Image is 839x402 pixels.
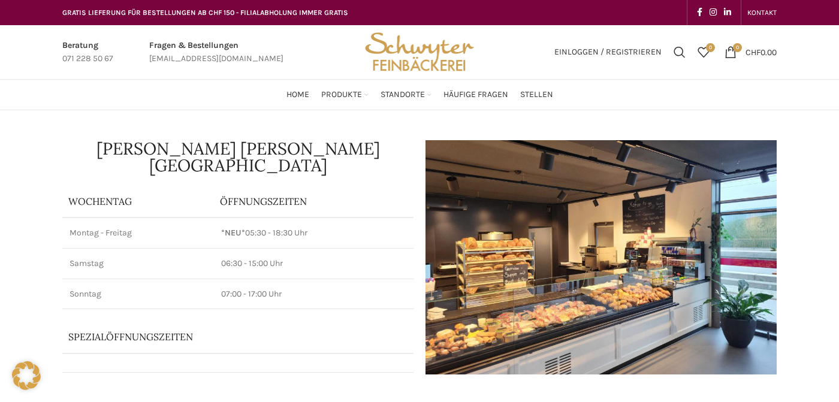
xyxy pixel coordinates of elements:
[443,83,508,107] a: Häufige Fragen
[381,89,425,101] span: Standorte
[706,43,715,52] span: 0
[70,258,207,270] p: Samstag
[361,25,478,79] img: Bäckerei Schwyter
[746,47,760,57] span: CHF
[68,195,208,208] p: Wochentag
[693,4,706,21] a: Facebook social link
[220,195,408,208] p: ÖFFNUNGSZEITEN
[361,46,478,56] a: Site logo
[719,40,783,64] a: 0 CHF0.00
[70,288,207,300] p: Sonntag
[668,40,692,64] a: Suchen
[720,4,735,21] a: Linkedin social link
[221,258,406,270] p: 06:30 - 15:00 Uhr
[733,43,742,52] span: 0
[443,89,508,101] span: Häufige Fragen
[747,1,777,25] a: KONTAKT
[321,83,369,107] a: Produkte
[548,40,668,64] a: Einloggen / Registrieren
[520,89,553,101] span: Stellen
[286,89,309,101] span: Home
[62,8,348,17] span: GRATIS LIEFERUNG FÜR BESTELLUNGEN AB CHF 150 - FILIALABHOLUNG IMMER GRATIS
[746,47,777,57] bdi: 0.00
[221,288,406,300] p: 07:00 - 17:00 Uhr
[221,227,406,239] p: 05:30 - 18:30 Uhr
[149,39,283,66] a: Infobox link
[381,83,431,107] a: Standorte
[747,8,777,17] span: KONTAKT
[62,140,414,174] h1: [PERSON_NAME] [PERSON_NAME][GEOGRAPHIC_DATA]
[741,1,783,25] div: Secondary navigation
[321,89,362,101] span: Produkte
[68,330,374,343] p: Spezialöffnungszeiten
[70,227,207,239] p: Montag - Freitag
[286,83,309,107] a: Home
[62,39,113,66] a: Infobox link
[56,83,783,107] div: Main navigation
[706,4,720,21] a: Instagram social link
[520,83,553,107] a: Stellen
[554,48,662,56] span: Einloggen / Registrieren
[692,40,716,64] div: Meine Wunschliste
[692,40,716,64] a: 0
